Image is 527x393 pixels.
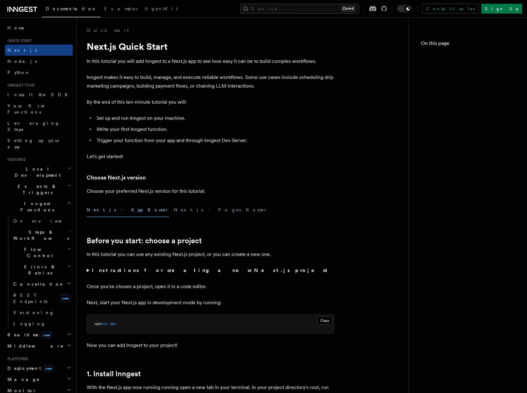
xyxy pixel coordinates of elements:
[5,215,73,329] div: Inngest Functions
[46,6,97,11] span: Documentation
[11,246,67,259] span: Flow Control
[87,173,146,182] a: Choose Next.js version
[87,57,334,66] p: In this tutorial you will add Inngest to a Next.js app to see how easy it can be to build complex...
[5,22,73,33] a: Home
[87,187,334,196] p: Choose your preferred Next.js version for this tutorial:
[11,318,73,329] a: Logging
[7,138,61,149] span: Setting up your app
[13,321,45,326] span: Logging
[7,48,37,53] span: Next.js
[11,281,64,287] span: Cancellation
[95,114,334,123] li: Set up and run Inngest on your machine.
[5,157,26,162] span: Features
[5,181,73,198] button: Events & Triggers
[145,6,178,11] span: AgentKit
[317,317,332,325] button: Copy
[421,40,515,50] h4: On this page
[11,307,73,318] a: Versioning
[5,38,32,43] span: Quick start
[5,356,28,361] span: Platform
[7,70,30,75] span: Python
[92,267,330,273] strong: Instructions for creating a new Next.js project
[104,6,137,11] span: Examples
[60,295,70,302] span: new
[87,73,334,90] p: Inngest makes it easy to build, manage, and execute reliable workflows. Some use cases include sc...
[5,365,54,371] span: Deployment
[397,5,412,12] button: Toggle dark mode
[87,341,334,350] p: Now you can add Inngest to your project!
[240,4,359,14] button: Search...Ctrl+K
[5,45,73,56] a: Next.js
[5,183,67,196] span: Events & Triggers
[41,332,52,339] span: new
[5,329,73,340] button: Realtimenew
[87,98,334,106] p: By the end of this ten-minute tutorial you will:
[95,125,334,134] li: Write your first Inngest function.
[110,322,116,326] span: dev
[87,369,141,378] a: 1. Install Inngest
[5,363,73,374] button: Deploymentnew
[13,218,77,223] span: Overview
[5,343,64,349] span: Middleware
[5,374,73,385] button: Manage
[5,135,73,152] a: Setting up your app
[5,56,73,67] a: Node.js
[101,322,107,326] span: run
[174,203,267,217] button: Next.js - Pages Router
[13,293,47,304] span: REST Endpoints
[7,92,71,97] span: Install the SDK
[341,6,355,12] kbd: Ctrl+K
[87,152,334,161] p: Let's get started!
[7,25,25,31] span: Home
[87,203,169,217] button: Next.js - App Router
[11,279,73,290] button: Cancellation
[7,121,60,132] span: Leveraging Steps
[43,365,54,372] span: new
[422,4,479,14] a: Contact sales
[7,59,37,64] span: Node.js
[11,264,67,276] span: Errors & Retries
[5,83,35,88] span: Inngest tour
[87,41,334,52] h1: Next.js Quick Start
[5,332,52,338] span: Realtime
[101,2,141,17] a: Examples
[11,261,73,279] button: Errors & Retries
[11,244,73,261] button: Flow Control
[5,340,73,352] button: Middleware
[94,322,101,326] span: npm
[95,136,334,145] li: Trigger your function from your app and through Inngest Dev Server.
[5,163,73,181] button: Local Development
[5,166,67,178] span: Local Development
[11,227,73,244] button: Steps & Workflows
[13,310,54,315] span: Versioning
[481,4,522,14] a: Sign Up
[141,2,181,17] a: AgentKit
[87,250,334,259] p: In this tutorial you can use any existing Next.js project, or you can create a new one.
[5,118,73,135] a: Leveraging Steps
[87,298,334,307] p: Next, start your Next.js app in development mode by running:
[87,27,129,33] a: Quick start
[5,100,73,118] a: Your first Functions
[5,201,67,213] span: Inngest Functions
[5,67,73,78] a: Python
[5,376,40,382] span: Manage
[11,229,69,241] span: Steps & Workflows
[87,266,334,275] summary: Instructions for creating a new Next.js project
[5,89,73,100] a: Install the SDK
[11,215,73,227] a: Overview
[5,198,73,215] button: Inngest Functions
[87,282,334,291] p: Once you've chosen a project, open it in a code editor.
[7,103,44,114] span: Your first Functions
[87,236,202,245] a: Before you start: choose a project
[11,290,73,307] a: REST Endpointsnew
[42,2,101,17] a: Documentation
